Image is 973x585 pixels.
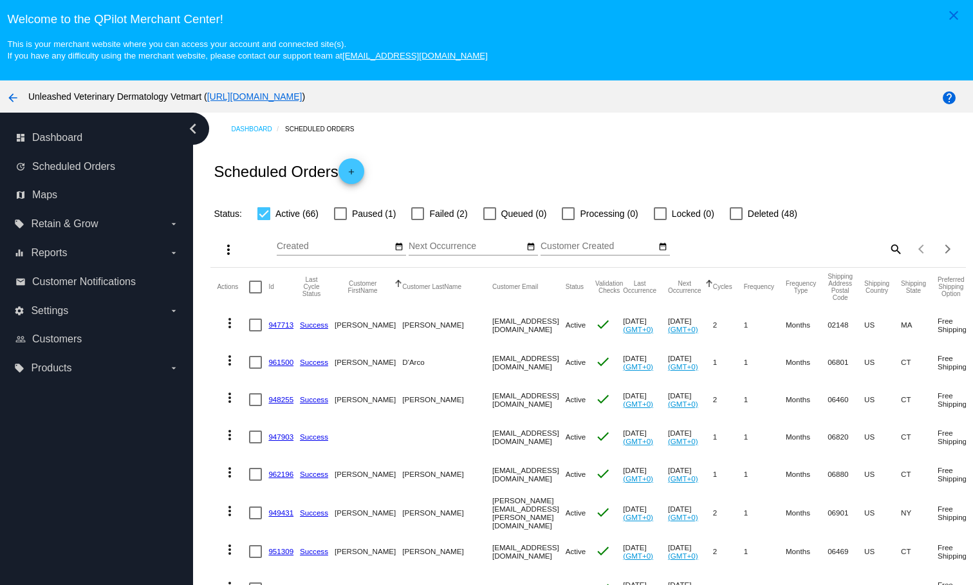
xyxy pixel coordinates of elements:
[623,325,653,333] a: (GMT+0)
[14,248,24,258] i: equalizer
[335,381,402,418] mat-cell: [PERSON_NAME]
[668,533,713,570] mat-cell: [DATE]
[595,317,611,332] mat-icon: check
[15,133,26,143] i: dashboard
[300,276,323,297] button: Change sorting for LastProcessingCycleId
[402,533,492,570] mat-cell: [PERSON_NAME]
[15,190,26,200] i: map
[300,358,328,366] a: Success
[623,362,653,371] a: (GMT+0)
[935,236,961,262] button: Next page
[595,268,623,306] mat-header-cell: Validation Checks
[786,280,816,294] button: Change sorting for FrequencyType
[268,470,293,478] a: 962196
[580,206,638,221] span: Processing (0)
[14,306,24,316] i: settings
[864,344,901,381] mat-cell: US
[15,162,26,172] i: update
[786,344,828,381] mat-cell: Months
[335,456,402,493] mat-cell: [PERSON_NAME]
[300,320,328,329] a: Success
[335,533,402,570] mat-cell: [PERSON_NAME]
[231,119,285,139] a: Dashboard
[713,456,744,493] mat-cell: 1
[268,358,293,366] a: 961500
[713,418,744,456] mat-cell: 1
[864,381,901,418] mat-cell: US
[623,280,656,294] button: Change sorting for LastOccurrenceUtc
[744,283,774,291] button: Change sorting for Frequency
[901,533,938,570] mat-cell: CT
[31,247,67,259] span: Reports
[492,381,566,418] mat-cell: [EMAIL_ADDRESS][DOMAIN_NAME]
[786,418,828,456] mat-cell: Months
[623,400,653,408] a: (GMT+0)
[744,306,786,344] mat-cell: 1
[217,268,249,306] mat-header-cell: Actions
[335,344,402,381] mat-cell: [PERSON_NAME]
[300,508,328,517] a: Success
[901,493,938,533] mat-cell: NY
[566,547,586,555] span: Active
[300,547,328,555] a: Success
[828,344,864,381] mat-cell: 06801
[713,283,732,291] button: Change sorting for Cycles
[623,381,668,418] mat-cell: [DATE]
[300,395,328,404] a: Success
[566,432,586,441] span: Active
[623,533,668,570] mat-cell: [DATE]
[566,358,586,366] span: Active
[169,248,179,258] i: arrow_drop_down
[901,306,938,344] mat-cell: MA
[222,315,237,331] mat-icon: more_vert
[566,320,586,329] span: Active
[864,493,901,533] mat-cell: US
[668,400,698,408] a: (GMT+0)
[946,8,961,23] mat-icon: close
[492,306,566,344] mat-cell: [EMAIL_ADDRESS][DOMAIN_NAME]
[713,493,744,533] mat-cell: 2
[335,306,402,344] mat-cell: [PERSON_NAME]
[268,395,293,404] a: 948255
[828,273,853,301] button: Change sorting for ShippingPostcode
[7,12,965,26] h3: Welcome to the QPilot Merchant Center!
[668,344,713,381] mat-cell: [DATE]
[786,381,828,418] mat-cell: Months
[335,280,391,294] button: Change sorting for CustomerFirstName
[32,189,57,201] span: Maps
[15,127,179,148] a: dashboard Dashboard
[501,206,547,221] span: Queued (0)
[828,493,864,533] mat-cell: 06901
[786,533,828,570] mat-cell: Months
[15,329,179,349] a: people_outline Customers
[268,283,273,291] button: Change sorting for Id
[668,306,713,344] mat-cell: [DATE]
[268,320,293,329] a: 947713
[744,418,786,456] mat-cell: 1
[623,513,653,521] a: (GMT+0)
[623,306,668,344] mat-cell: [DATE]
[394,242,403,252] mat-icon: date_range
[623,344,668,381] mat-cell: [DATE]
[526,242,535,252] mat-icon: date_range
[222,390,237,405] mat-icon: more_vert
[623,552,653,560] a: (GMT+0)
[901,418,938,456] mat-cell: CT
[623,418,668,456] mat-cell: [DATE]
[901,280,926,294] button: Change sorting for ShippingState
[864,306,901,344] mat-cell: US
[492,418,566,456] mat-cell: [EMAIL_ADDRESS][DOMAIN_NAME]
[492,456,566,493] mat-cell: [EMAIL_ADDRESS][DOMAIN_NAME]
[32,333,82,345] span: Customers
[713,306,744,344] mat-cell: 2
[492,344,566,381] mat-cell: [EMAIL_ADDRESS][DOMAIN_NAME]
[786,306,828,344] mat-cell: Months
[744,344,786,381] mat-cell: 1
[183,118,203,139] i: chevron_left
[713,344,744,381] mat-cell: 1
[623,437,653,445] a: (GMT+0)
[402,493,492,533] mat-cell: [PERSON_NAME]
[595,354,611,369] mat-icon: check
[672,206,714,221] span: Locked (0)
[744,493,786,533] mat-cell: 1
